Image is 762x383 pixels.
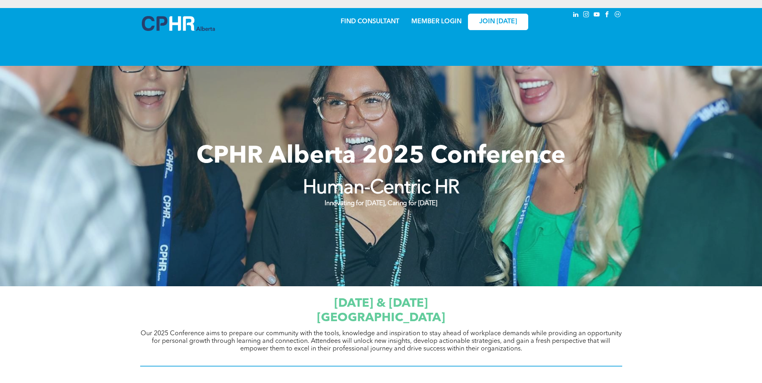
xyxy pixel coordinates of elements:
[317,312,445,324] span: [GEOGRAPHIC_DATA]
[142,16,215,31] img: A blue and white logo for cp alberta
[613,10,622,21] a: Social network
[341,18,399,25] a: FIND CONSULTANT
[603,10,612,21] a: facebook
[572,10,580,21] a: linkedin
[325,200,437,207] strong: Innovating for [DATE], Caring for [DATE]
[582,10,591,21] a: instagram
[334,297,428,310] span: [DATE] & [DATE]
[468,14,528,30] a: JOIN [DATE]
[303,179,460,198] strong: Human-Centric HR
[479,18,517,26] span: JOIN [DATE]
[411,18,462,25] a: MEMBER LOGIN
[592,10,601,21] a: youtube
[196,145,566,169] span: CPHR Alberta 2025 Conference
[141,330,622,352] span: Our 2025 Conference aims to prepare our community with the tools, knowledge and inspiration to st...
